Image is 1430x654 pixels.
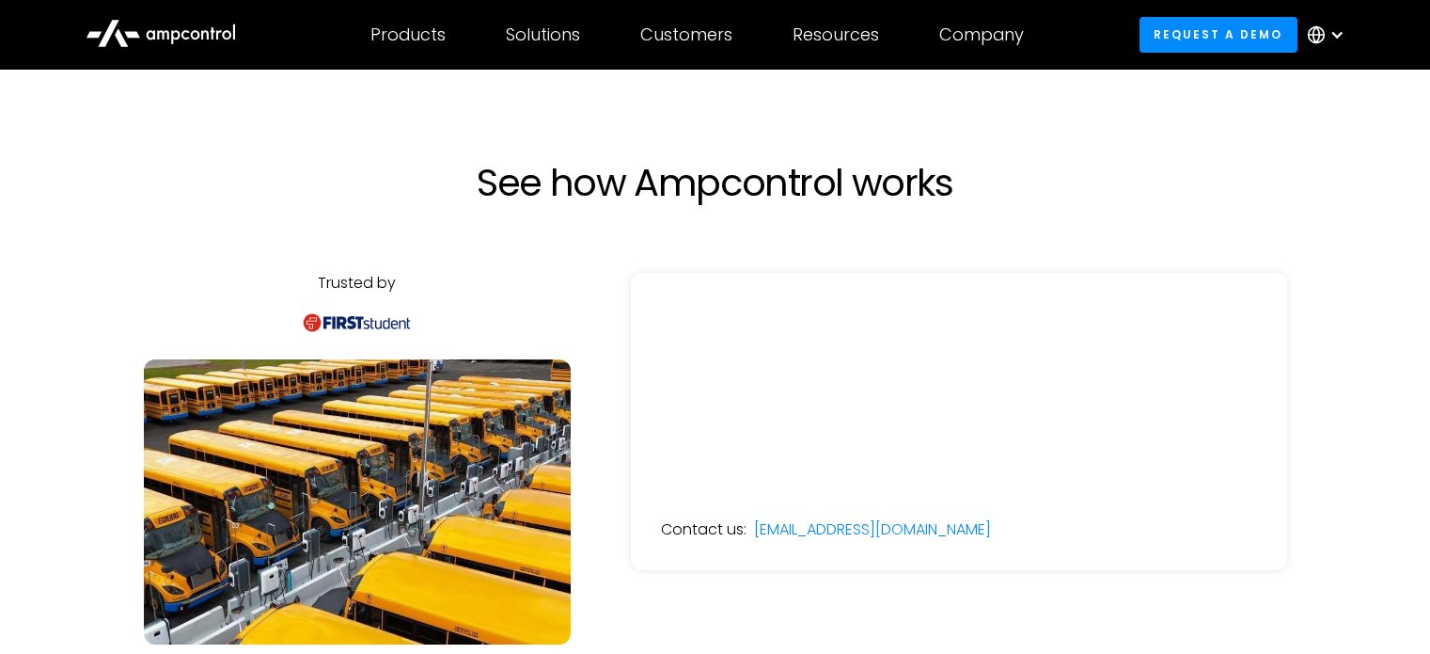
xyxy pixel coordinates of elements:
[661,519,746,540] div: Contact us:
[793,24,879,45] div: Resources
[939,24,1024,45] div: Company
[640,24,732,45] div: Customers
[302,160,1129,205] h1: See how Ampcontrol works
[661,303,1257,444] iframe: Form 0
[370,24,446,45] div: Products
[1139,17,1297,52] a: Request a demo
[754,519,991,540] a: [EMAIL_ADDRESS][DOMAIN_NAME]
[506,24,580,45] div: Solutions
